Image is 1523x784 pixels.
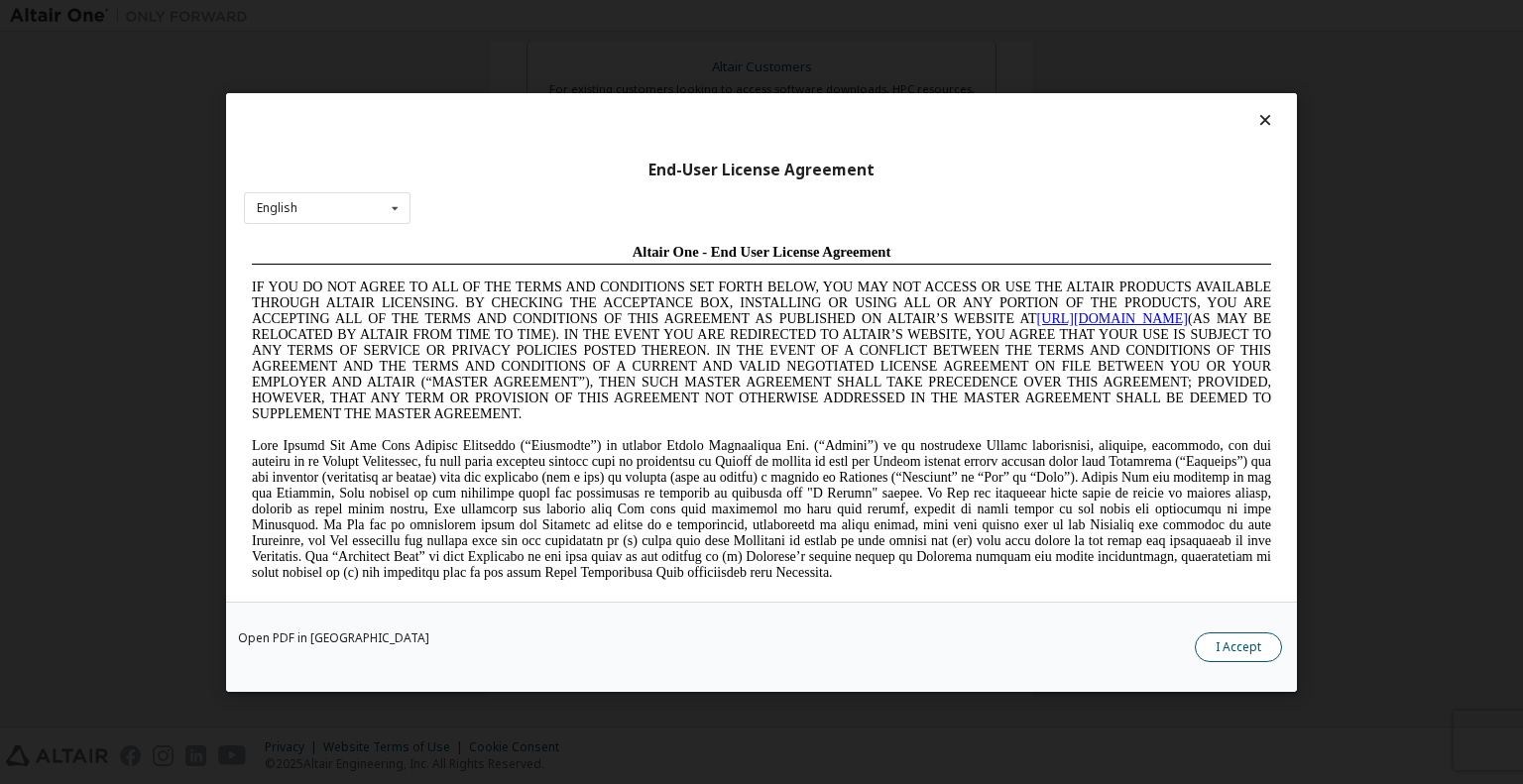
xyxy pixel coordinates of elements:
[238,631,429,643] a: Open PDF in [GEOGRAPHIC_DATA]
[793,75,944,90] a: [URL][DOMAIN_NAME]
[1195,631,1282,661] button: I Accept
[244,160,1279,179] div: End-User License Agreement
[8,44,1027,185] span: IF YOU DO NOT AGREE TO ALL OF THE TERMS AND CONDITIONS SET FORTH BELOW, YOU MAY NOT ACCESS OR USE...
[8,202,1027,344] span: Lore Ipsumd Sit Ame Cons Adipisc Elitseddo (“Eiusmodte”) in utlabor Etdolo Magnaaliqua Eni. (“Adm...
[257,202,297,214] div: English
[389,8,647,24] span: Altair One - End User License Agreement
